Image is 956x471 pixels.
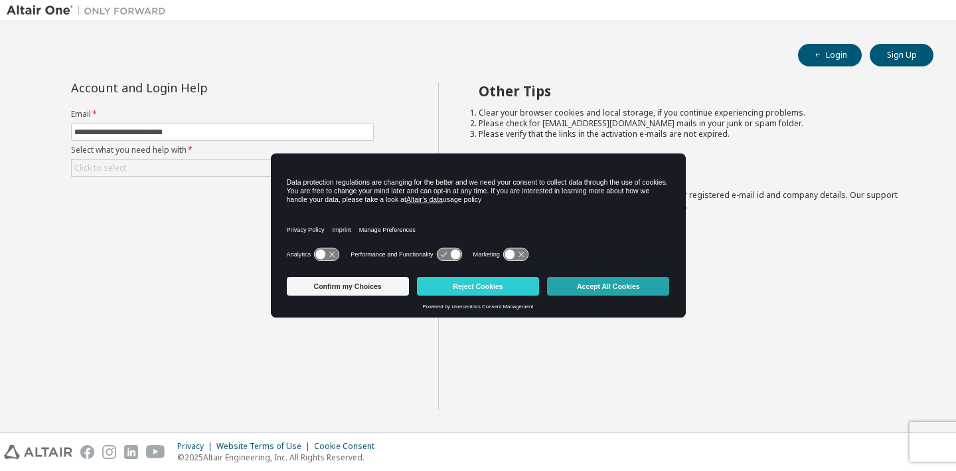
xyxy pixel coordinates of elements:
[479,82,910,100] h2: Other Tips
[314,441,382,452] div: Cookie Consent
[479,129,910,140] li: Please verify that the links in the activation e-mails are not expired.
[71,82,313,93] div: Account and Login Help
[74,163,126,173] div: Click to select
[177,441,216,452] div: Privacy
[71,109,374,120] label: Email
[479,108,910,118] li: Clear your browser cookies and local storage, if you continue experiencing problems.
[216,441,314,452] div: Website Terms of Use
[4,445,72,459] img: altair_logo.svg
[177,452,382,463] p: © 2025 Altair Engineering, Inc. All Rights Reserved.
[71,145,374,155] label: Select what you need help with
[479,165,910,182] h2: Not sure how to login?
[72,160,373,176] div: Click to select
[798,44,862,66] button: Login
[124,445,138,459] img: linkedin.svg
[479,189,898,211] span: with a brief description of the problem, your registered e-mail id and company details. Our suppo...
[80,445,94,459] img: facebook.svg
[870,44,933,66] button: Sign Up
[146,445,165,459] img: youtube.svg
[479,118,910,129] li: Please check for [EMAIL_ADDRESS][DOMAIN_NAME] mails in your junk or spam folder.
[102,445,116,459] img: instagram.svg
[7,4,173,17] img: Altair One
